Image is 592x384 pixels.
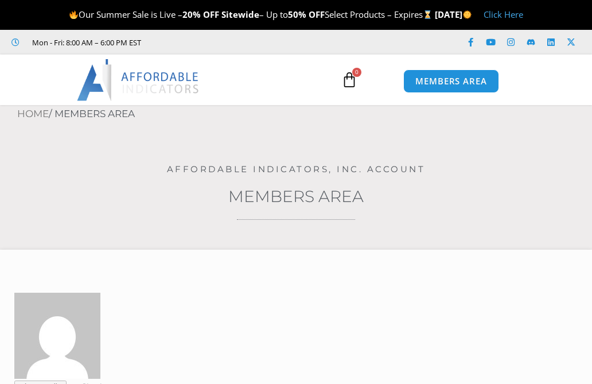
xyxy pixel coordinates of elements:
img: 306a39d853fe7ca0a83b64c3a9ab38c2617219f6aea081d20322e8e32295346b [14,293,100,379]
span: 0 [352,68,361,77]
a: Members Area [228,187,364,206]
strong: Sitewide [221,9,259,20]
strong: 20% OFF [182,9,219,20]
strong: [DATE] [435,9,472,20]
a: Click Here [484,9,523,20]
a: MEMBERS AREA [403,69,499,93]
img: 🔥 [69,10,78,19]
nav: Breadcrumb [17,105,592,123]
img: ⌛ [423,10,432,19]
img: 🌞 [463,10,472,19]
span: MEMBERS AREA [415,77,487,86]
a: 0 [324,63,375,96]
a: Affordable Indicators, Inc. Account [167,164,426,174]
span: Mon - Fri: 8:00 AM – 6:00 PM EST [29,36,141,49]
img: LogoAI | Affordable Indicators – NinjaTrader [77,59,200,100]
span: Our Summer Sale is Live – – Up to Select Products – Expires [69,9,435,20]
a: Home [17,108,49,119]
strong: 50% OFF [288,9,325,20]
iframe: Customer reviews powered by Trustpilot [150,37,322,48]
